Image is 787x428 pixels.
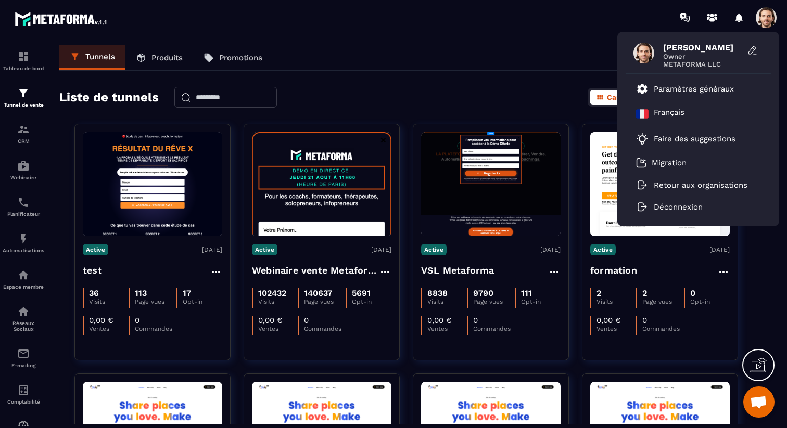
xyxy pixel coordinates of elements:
[663,53,741,60] span: Owner
[3,225,44,261] a: automationsautomationsAutomatisations
[59,45,125,70] a: Tunnels
[3,261,44,297] a: automationsautomationsEspace membre
[17,232,30,245] img: automations
[427,325,467,332] p: Ventes
[3,79,44,115] a: formationformationTunnel de vente
[596,325,636,332] p: Ventes
[3,43,44,79] a: formationformationTableau de bord
[258,288,286,298] p: 102432
[427,298,467,305] p: Visits
[690,298,730,305] p: Opt-in
[151,53,183,62] p: Produits
[3,211,44,217] p: Planificateur
[85,52,115,61] p: Tunnels
[17,384,30,396] img: accountant
[3,340,44,376] a: emailemailE-mailing
[304,298,345,305] p: Page vues
[690,288,695,298] p: 0
[743,386,775,418] a: Ouvrir le chat
[473,325,513,332] p: Commandes
[17,269,30,281] img: automations
[135,298,176,305] p: Page vues
[17,160,30,172] img: automations
[642,288,647,298] p: 2
[89,316,113,325] p: 0,00 €
[3,152,44,188] a: automationsautomationsWebinaire
[89,288,99,298] p: 36
[427,316,452,325] p: 0,00 €
[135,316,139,325] p: 0
[427,288,448,298] p: 8838
[59,87,159,108] h2: Liste de tunnels
[183,298,222,305] p: Opt-in
[83,132,222,236] img: image
[596,316,621,325] p: 0,00 €
[3,248,44,253] p: Automatisations
[521,298,561,305] p: Opt-in
[3,138,44,144] p: CRM
[17,87,30,99] img: formation
[642,325,682,332] p: Commandes
[258,316,283,325] p: 0,00 €
[654,202,703,212] p: Déconnexion
[135,325,174,332] p: Commandes
[17,347,30,360] img: email
[125,45,193,70] a: Produits
[252,263,379,278] h4: Webinaire vente Metaforma
[636,158,687,168] a: Migration
[636,133,747,145] a: Faire des suggestions
[663,43,741,53] span: [PERSON_NAME]
[3,188,44,225] a: schedulerschedulerPlanificateur
[473,316,478,325] p: 0
[15,9,108,28] img: logo
[3,284,44,290] p: Espace membre
[421,263,494,278] h4: VSL Metaforma
[473,288,493,298] p: 9790
[252,132,391,236] img: image
[421,244,447,255] p: Active
[421,132,561,236] img: image
[352,298,391,305] p: Opt-in
[540,246,561,253] p: [DATE]
[89,325,129,332] p: Ventes
[3,297,44,340] a: social-networksocial-networkRéseaux Sociaux
[183,288,191,298] p: 17
[590,263,637,278] h4: formation
[304,325,344,332] p: Commandes
[590,132,730,236] img: image
[636,180,747,190] a: Retour aux organisations
[607,93,627,101] span: Carte
[352,288,371,298] p: 5691
[17,123,30,136] img: formation
[590,244,616,255] p: Active
[371,246,391,253] p: [DATE]
[304,316,309,325] p: 0
[3,376,44,412] a: accountantaccountantComptabilité
[654,134,735,144] p: Faire des suggestions
[3,362,44,368] p: E-mailing
[709,246,730,253] p: [DATE]
[654,108,684,120] p: Français
[3,66,44,71] p: Tableau de bord
[83,263,102,278] h4: test
[3,102,44,108] p: Tunnel de vente
[252,244,277,255] p: Active
[89,298,129,305] p: Visits
[590,90,633,105] button: Carte
[663,60,741,68] span: METAFORMA LLC
[3,115,44,152] a: formationformationCRM
[642,298,683,305] p: Page vues
[636,83,734,95] a: Paramètres généraux
[219,53,262,62] p: Promotions
[17,50,30,63] img: formation
[521,288,532,298] p: 111
[596,298,636,305] p: Visits
[193,45,273,70] a: Promotions
[654,84,734,94] p: Paramètres généraux
[17,196,30,209] img: scheduler
[135,288,147,298] p: 113
[654,180,747,190] p: Retour aux organisations
[83,244,108,255] p: Active
[202,246,222,253] p: [DATE]
[258,325,298,332] p: Ventes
